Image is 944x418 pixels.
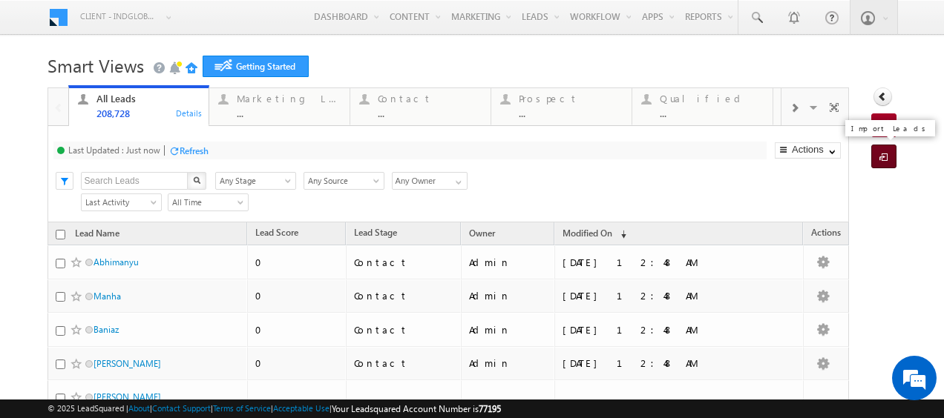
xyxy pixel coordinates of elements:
[82,196,157,209] span: Last Activity
[555,225,634,244] a: Modified On (sorted descending)
[243,7,279,43] div: Minimize live chat window
[255,227,298,238] span: Lead Score
[469,356,548,370] div: Admin
[215,171,296,190] div: Lead Stage Filter
[354,323,454,336] div: Contact
[469,256,548,269] div: Admin
[96,93,200,104] div: All Leads
[563,228,612,239] span: Modified On
[491,88,632,125] a: Prospect...
[378,93,482,104] div: Contact
[479,403,501,414] span: 77195
[47,402,501,416] span: © 2025 LeadSquared | | | | |
[660,93,764,104] div: Qualified
[255,323,339,336] div: 0
[273,403,330,413] a: Acceptable Use
[94,324,119,335] a: Baniaz
[332,403,501,414] span: Your Leadsquared Account Number is
[255,289,339,302] div: 0
[81,193,162,211] a: Last Activity
[354,356,454,370] div: Contact
[354,256,454,269] div: Contact
[354,289,454,302] div: Contact
[94,358,161,369] a: [PERSON_NAME]
[168,193,249,211] a: All Time
[152,403,211,413] a: Contact Support
[469,323,548,336] div: Admin
[19,137,271,308] textarea: Type your message and hit 'Enter'
[168,196,243,209] span: All Time
[851,125,929,132] div: Import Leads
[202,320,269,340] em: Start Chat
[775,142,841,159] button: Actions
[304,172,384,190] a: Any Source
[68,225,127,245] a: Lead Name
[519,93,623,104] div: Prospect
[77,78,249,97] div: Chat with us now
[350,88,491,125] a: Contact...
[563,256,767,269] div: [DATE] 12:48 AM
[632,88,773,125] a: Qualified...
[94,256,139,268] a: Abhimanyu
[180,145,209,156] div: Refresh
[469,228,495,239] span: Owner
[25,78,62,97] img: d_60004797649_company_0_60004797649
[81,172,189,190] input: Search Leads
[209,88,350,125] a: Marketing Leads...
[448,173,466,188] a: Show All Items
[193,176,200,184] img: Search
[392,171,466,190] div: Owner Filter
[660,107,764,119] div: ...
[216,174,291,188] span: Any Stage
[47,53,144,77] span: Smart Views
[237,107,341,119] div: ...
[392,172,468,190] input: Type to Search
[304,174,379,188] span: Any Source
[563,289,767,302] div: [DATE] 12:48 AM
[248,225,306,244] a: Lead Score
[255,356,339,370] div: 0
[563,356,767,370] div: [DATE] 12:48 AM
[804,225,848,244] span: Actions
[80,9,158,24] span: Client - indglobal2 (77195)
[68,85,210,127] a: All Leads208,728Details
[94,291,121,302] a: Manha
[304,171,384,190] div: Lead Source Filter
[563,323,767,336] div: [DATE] 12:48 AM
[347,225,404,244] a: Lead Stage
[203,56,309,77] a: Getting Started
[215,172,296,190] a: Any Stage
[56,230,65,239] input: Check all records
[96,107,200,119] div: 208,728
[68,145,160,156] div: Last Updated : Just now
[519,107,623,119] div: ...
[128,403,150,413] a: About
[614,228,626,240] span: (sorted descending)
[175,106,203,119] div: Details
[378,107,482,119] div: ...
[237,93,341,104] div: Marketing Leads
[213,403,271,413] a: Terms of Service
[469,289,548,302] div: Admin
[255,256,339,269] div: 0
[354,227,397,238] span: Lead Stage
